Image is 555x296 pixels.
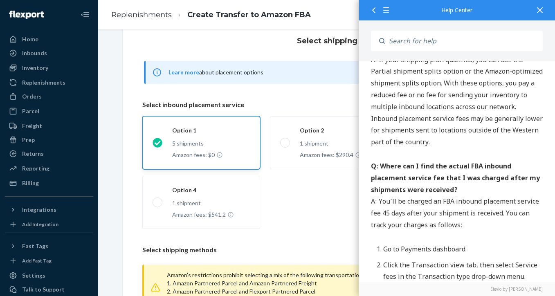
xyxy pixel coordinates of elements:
p: Select inbound placement service [142,100,515,110]
a: Inventory [5,61,93,74]
a: Prep [5,133,93,146]
a: Add Integration [5,220,93,229]
p: This guide will help you understand Amazon’s packing and placement requirements, so you can choos... [12,166,184,202]
span: Chat [19,6,36,13]
div: Settings [22,271,45,280]
a: Settings [5,269,93,282]
button: Talk to Support [5,283,93,296]
div: Inbounds [22,49,47,57]
div: Help Center [371,7,543,13]
img: Flexport logo [9,11,44,19]
a: Orders [5,90,93,103]
button: Learn more [169,68,199,76]
ol: breadcrumbs [105,3,317,27]
a: Returns [5,147,93,160]
div: Fast Tags [22,242,48,250]
h3: 1. Packing Options [12,214,184,227]
div: Freight [22,122,42,130]
button: Integrations [5,203,93,216]
div: Talk to Support [22,285,65,294]
div: Inventory [22,64,48,72]
a: Create Transfer to Amazon FBA [187,10,311,19]
a: Parcel [5,105,93,118]
h3: Overview [12,54,184,67]
a: Home [5,33,93,46]
div: Prep [22,136,35,144]
div: Add Integration [22,221,58,228]
div: Replenishments [22,78,65,87]
div: Reporting [22,164,49,173]
div: 971 Amazon FBA: Packing and Placement options [12,16,184,44]
button: Fast Tags [5,240,93,253]
div: Billing [22,179,39,187]
div: Integrations [22,206,56,214]
div: Returns [22,150,44,158]
input: Search [385,31,543,51]
button: Close Navigation [77,7,93,23]
div: Add Fast Tag [22,257,52,264]
a: Reporting [5,162,93,175]
a: Billing [5,177,93,190]
a: Add Fast Tag [5,256,93,266]
a: Inbounds [5,47,93,60]
p: Select shipping methods [142,245,512,255]
div: Parcel [22,107,39,115]
div: Home [22,35,38,43]
div: Orders [22,92,42,101]
a: Freight [5,119,93,132]
a: Replenishments [5,76,93,89]
a: Elevio by [PERSON_NAME] [371,286,543,292]
span: about placement options [169,69,263,76]
h3: Select shipping [297,36,357,46]
a: Replenishments [111,10,172,19]
p: Sending inventory to Amazon FBA (Fulfilled by Amazon) requires specific packing and placement opt... [12,72,184,154]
